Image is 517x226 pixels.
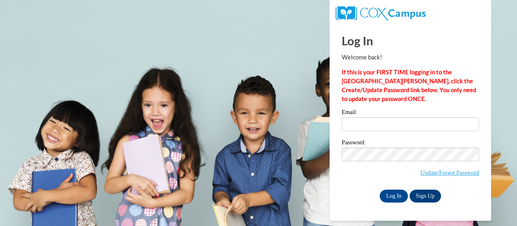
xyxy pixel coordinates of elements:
[342,53,479,62] p: Welcome back!
[342,32,479,49] h1: Log In
[410,190,441,203] a: Sign Up
[342,69,476,102] strong: If this is your FIRST TIME logging in to the [GEOGRAPHIC_DATA][PERSON_NAME], click the Create/Upd...
[342,139,479,148] label: Password
[336,6,426,21] img: COX Campus
[336,9,426,16] a: COX Campus
[342,109,479,117] label: Email
[420,169,479,176] a: Update/Forgot Password
[380,190,408,203] input: Log In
